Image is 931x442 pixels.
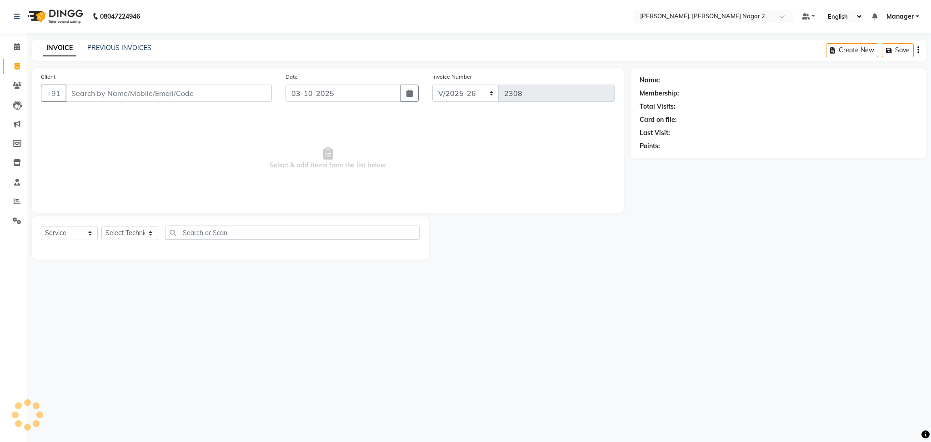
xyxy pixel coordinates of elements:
[640,102,676,111] div: Total Visits:
[285,73,298,81] label: Date
[87,44,151,52] a: PREVIOUS INVOICES
[882,43,914,57] button: Save
[100,4,140,29] b: 08047224946
[640,75,660,85] div: Name:
[640,141,660,151] div: Points:
[432,73,472,81] label: Invoice Number
[640,128,670,138] div: Last Visit:
[23,4,85,29] img: logo
[43,40,76,56] a: INVOICE
[41,85,66,102] button: +91
[640,89,679,98] div: Membership:
[826,43,878,57] button: Create New
[65,85,272,102] input: Search by Name/Mobile/Email/Code
[41,73,55,81] label: Client
[640,115,677,125] div: Card on file:
[886,12,914,21] span: Manager
[41,113,615,204] span: Select & add items from the list below
[165,226,420,240] input: Search or Scan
